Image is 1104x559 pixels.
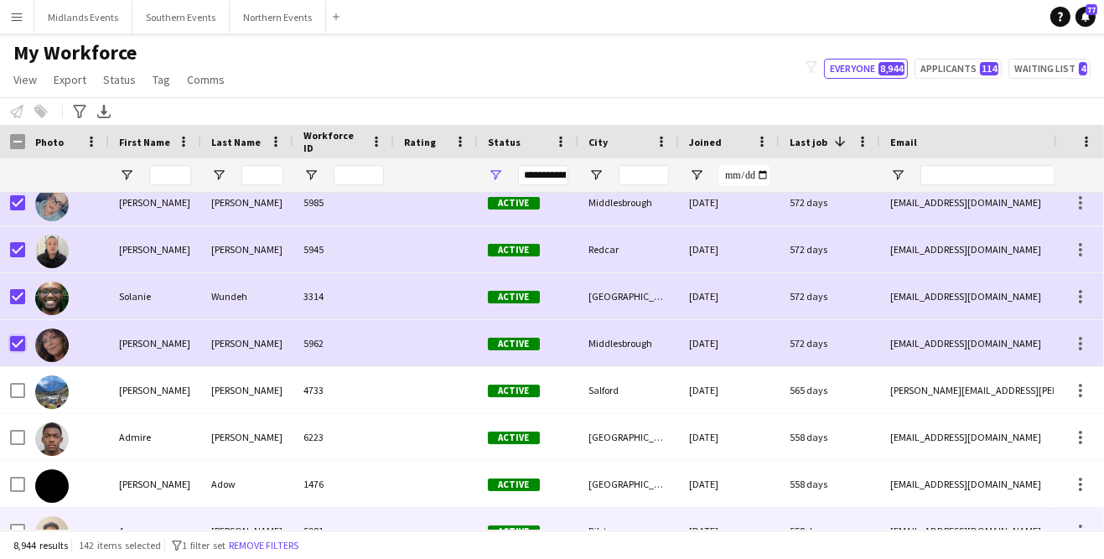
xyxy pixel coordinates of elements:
input: City Filter Input [619,165,669,185]
div: [PERSON_NAME] [201,320,293,366]
div: 572 days [780,226,880,272]
span: 142 items selected [79,539,161,551]
div: 558 days [780,508,880,554]
span: Active [488,479,540,491]
a: Tag [146,69,177,91]
span: 114 [980,62,998,75]
div: Ayaan [109,508,201,554]
span: Last job [790,136,827,148]
input: First Name Filter Input [149,165,191,185]
div: Redcar [578,226,679,272]
div: [DATE] [679,461,780,507]
img: Katie McNeil [35,188,69,221]
div: [PERSON_NAME] [201,367,293,413]
div: [PERSON_NAME] [201,414,293,460]
span: Active [488,291,540,303]
div: 5962 [293,320,394,366]
span: Status [488,136,521,148]
div: 565 days [780,367,880,413]
button: Applicants114 [915,59,1002,79]
div: [DATE] [679,367,780,413]
span: Tag [153,72,170,87]
span: Photo [35,136,64,148]
a: Export [47,69,93,91]
span: City [588,136,608,148]
img: Tom Cameron [35,375,69,409]
div: 558 days [780,414,880,460]
button: Open Filter Menu [488,168,503,183]
div: [DATE] [679,226,780,272]
a: View [7,69,44,91]
div: Bilston [578,508,679,554]
div: [PERSON_NAME] [201,508,293,554]
div: Salford [578,367,679,413]
span: 4 [1079,62,1087,75]
div: Adow [201,461,293,507]
div: 5945 [293,226,394,272]
app-action-btn: Export XLSX [94,101,114,122]
input: Joined Filter Input [719,165,770,185]
div: [PERSON_NAME] [201,226,293,272]
div: Admire [109,414,201,460]
div: Middlesbrough [578,320,679,366]
button: Everyone8,944 [824,59,908,79]
span: Rating [404,136,436,148]
div: [PERSON_NAME] [109,320,201,366]
img: Marc-antony Byrne [35,235,69,268]
span: Active [488,338,540,350]
a: Comms [180,69,231,91]
button: Open Filter Menu [119,168,134,183]
button: Midlands Events [34,1,132,34]
div: [DATE] [679,508,780,554]
span: View [13,72,37,87]
span: Active [488,385,540,397]
span: 1 filter set [182,539,225,551]
div: 558 days [780,461,880,507]
span: Active [488,244,540,256]
span: Comms [187,72,225,87]
div: [GEOGRAPHIC_DATA] [578,414,679,460]
img: Teresa Ableson [35,329,69,362]
span: Active [488,432,540,444]
span: Email [890,136,917,148]
span: 8,944 [879,62,904,75]
button: Open Filter Menu [890,168,905,183]
div: Solanie [109,273,201,319]
div: [PERSON_NAME] [109,461,201,507]
div: [PERSON_NAME] [201,179,293,225]
div: [GEOGRAPHIC_DATA] [578,461,679,507]
span: Export [54,72,86,87]
div: [GEOGRAPHIC_DATA] [578,273,679,319]
button: Southern Events [132,1,230,34]
span: Active [488,197,540,210]
span: Workforce ID [303,129,364,154]
div: 6223 [293,414,394,460]
div: 5981 [293,508,394,554]
span: My Workforce [13,40,137,65]
button: Waiting list4 [1008,59,1091,79]
div: [PERSON_NAME] [109,367,201,413]
a: Status [96,69,143,91]
div: [PERSON_NAME] [109,226,201,272]
div: 3314 [293,273,394,319]
app-action-btn: Advanced filters [70,101,90,122]
div: 1476 [293,461,394,507]
div: 572 days [780,179,880,225]
div: 4733 [293,367,394,413]
div: 572 days [780,320,880,366]
div: [PERSON_NAME] [109,179,201,225]
div: 572 days [780,273,880,319]
a: 77 [1075,7,1096,27]
button: Open Filter Menu [689,168,704,183]
img: Solanie Wundeh [35,282,69,315]
img: Admire Dube [35,422,69,456]
div: [DATE] [679,320,780,366]
span: Last Name [211,136,261,148]
input: Last Name Filter Input [241,165,283,185]
div: [DATE] [679,179,780,225]
button: Northern Events [230,1,326,34]
button: Open Filter Menu [211,168,226,183]
span: First Name [119,136,170,148]
span: 77 [1086,4,1097,15]
div: [DATE] [679,273,780,319]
